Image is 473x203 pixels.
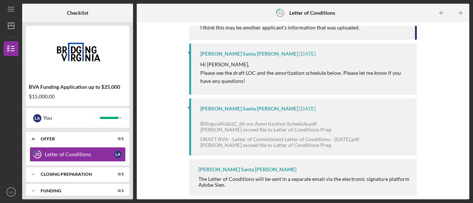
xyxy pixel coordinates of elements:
[33,114,41,122] div: L A
[29,84,126,90] div: BVA Funding Application up to $25,000
[200,127,331,133] div: [PERSON_NAME] moved file to Letter of Conditions Prep
[110,189,124,193] div: 0 / 1
[200,69,409,85] p: Please see the draft LOC and the amortization schedule below. Please let me know if you have any ...
[299,51,316,57] time: 2025-10-07 20:32
[278,10,282,15] tspan: 22
[200,142,359,148] div: [PERSON_NAME] moved file to Letter of Conditions Prep
[4,185,18,199] button: LA
[114,151,122,158] div: L A
[29,94,126,99] div: $15,000.00
[26,29,129,74] img: Product logo
[200,136,359,142] div: DRAFT BVA - Letter of Commitment Letter of Conditions - [DATE].pdf
[110,172,124,176] div: 0 / 2
[289,10,335,16] b: Letter of Conditions
[41,189,105,193] div: Funding
[35,152,40,157] tspan: 22
[200,121,331,127] div: BilingualKidLLC_66 mo Amortization Schedule.pdf
[41,137,105,141] div: Offer
[299,106,316,112] time: 2025-10-07 20:31
[198,176,409,188] div: The Letter of Conditions will be sent in a separate email via the electronic signature platform A...
[45,151,114,157] div: Letter of Conditions
[41,172,105,176] div: Closing Preparation
[110,137,124,141] div: 0 / 1
[30,147,126,162] a: 22Letter of ConditionsLA
[200,60,409,69] p: Hi [PERSON_NAME],
[9,190,13,194] text: LA
[200,106,298,112] div: [PERSON_NAME] Santa [PERSON_NAME]
[198,167,296,172] div: [PERSON_NAME] Santa [PERSON_NAME]
[43,112,100,124] div: You
[200,51,298,57] div: [PERSON_NAME] Santa [PERSON_NAME]
[67,10,88,16] b: Checklist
